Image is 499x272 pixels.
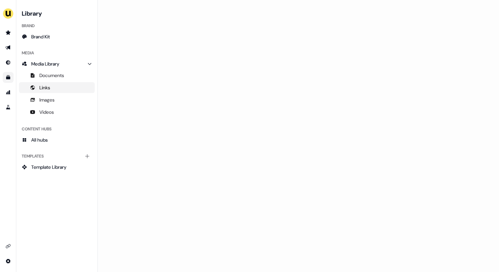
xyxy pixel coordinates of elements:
a: Go to integrations [3,256,14,267]
a: Template Library [19,162,95,173]
a: Media Library [19,58,95,69]
span: Images [39,96,55,103]
a: Documents [19,70,95,81]
a: All hubs [19,134,95,145]
div: Content Hubs [19,124,95,134]
h3: Library [19,8,95,18]
span: Links [39,84,50,91]
span: Videos [39,109,54,115]
span: Template Library [31,164,67,170]
span: Brand Kit [31,33,50,40]
a: Go to prospects [3,27,14,38]
a: Go to templates [3,72,14,83]
a: Go to integrations [3,241,14,252]
a: Links [19,82,95,93]
span: All hubs [31,137,48,143]
a: Go to Inbound [3,57,14,68]
a: Images [19,94,95,105]
a: Brand Kit [19,31,95,42]
div: Media [19,48,95,58]
div: Brand [19,20,95,31]
a: Go to attribution [3,87,14,98]
a: Go to experiments [3,102,14,113]
a: Videos [19,107,95,117]
a: Go to outbound experience [3,42,14,53]
span: Documents [39,72,64,79]
div: Templates [19,151,95,162]
span: Media Library [31,60,59,67]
